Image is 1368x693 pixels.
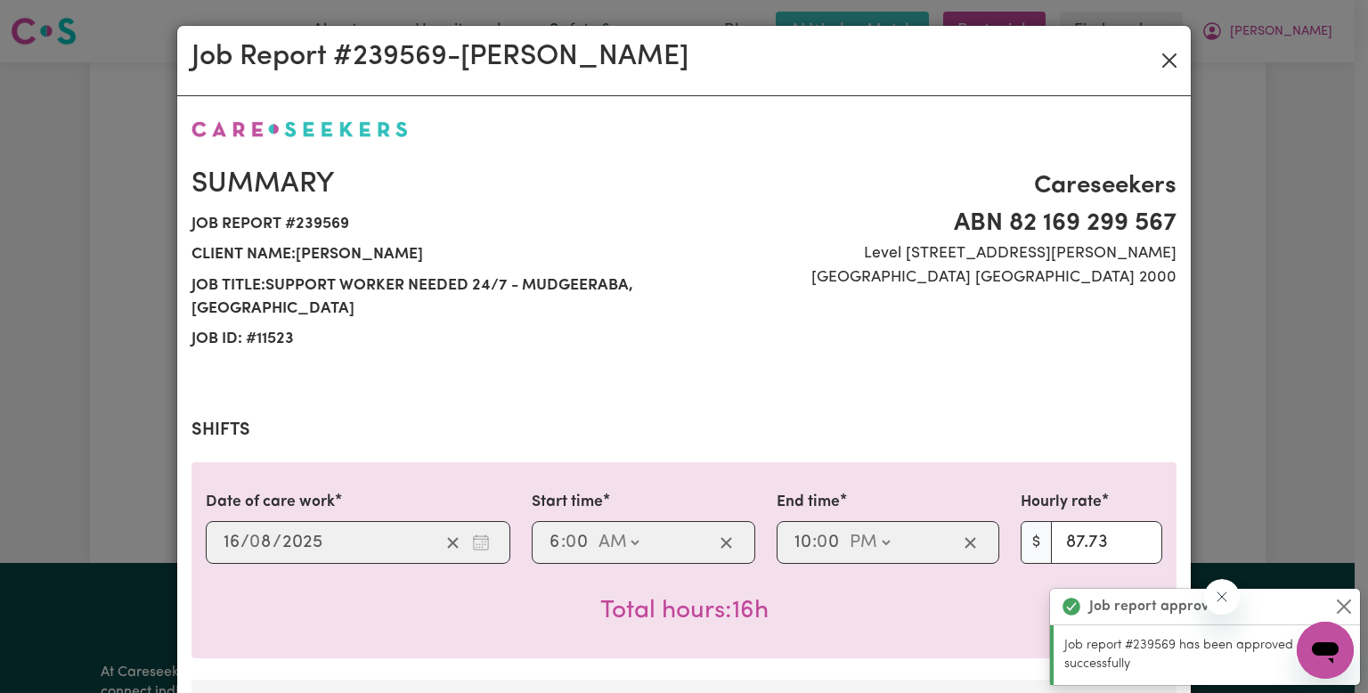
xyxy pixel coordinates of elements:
span: [GEOGRAPHIC_DATA] [GEOGRAPHIC_DATA] 2000 [695,266,1177,289]
span: Client name: [PERSON_NAME] [191,240,673,270]
input: -- [818,529,841,556]
input: -- [566,529,590,556]
p: Job report #239569 has been approved successfully [1064,636,1349,674]
iframe: Close message [1204,579,1240,615]
span: Total hours worked: 16 hours [600,599,769,624]
span: $ [1021,521,1052,564]
span: ABN 82 169 299 567 [695,205,1177,242]
span: / [240,533,249,552]
button: Close [1155,46,1184,75]
input: ---- [281,529,323,556]
input: -- [549,529,561,556]
span: : [812,533,817,552]
input: -- [250,529,273,556]
img: Careseekers logo [191,121,408,137]
span: : [561,533,566,552]
span: / [273,533,281,552]
span: Need any help? [11,12,108,27]
span: 0 [817,534,827,551]
span: 0 [566,534,576,551]
span: 0 [249,534,260,551]
iframe: Button to launch messaging window [1297,622,1354,679]
span: Job report # 239569 [191,209,673,240]
h2: Summary [191,167,673,201]
span: Job ID: # 11523 [191,324,673,355]
label: Start time [532,491,603,514]
strong: Job report approved [1089,596,1225,617]
h2: Job Report # 239569 - [PERSON_NAME] [191,40,688,74]
button: Clear date [439,529,467,556]
button: Enter the date of care work [467,529,495,556]
span: Careseekers [695,167,1177,205]
label: Date of care work [206,491,335,514]
h2: Shifts [191,420,1177,441]
span: Job title: Support Worker Needed 24/7 - MUDGEERABA, [GEOGRAPHIC_DATA] [191,271,673,325]
input: -- [223,529,240,556]
label: Hourly rate [1021,491,1102,514]
span: Level [STREET_ADDRESS][PERSON_NAME] [695,242,1177,265]
input: -- [794,529,812,556]
label: End time [777,491,840,514]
